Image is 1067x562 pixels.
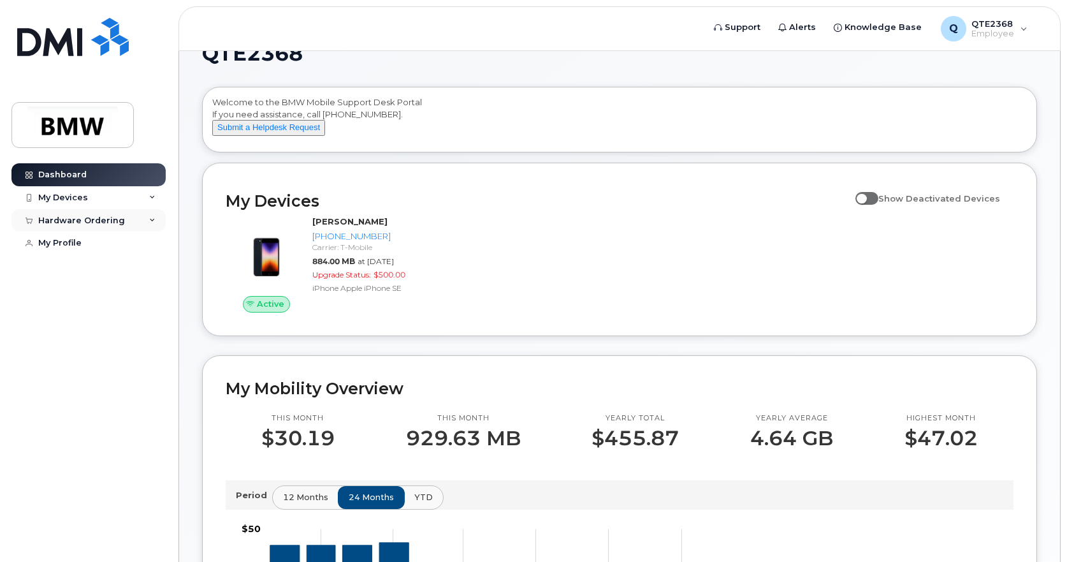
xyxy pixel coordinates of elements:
a: Support [705,15,769,40]
iframe: Messenger Launcher [1012,507,1057,552]
p: Yearly average [750,413,833,424]
div: [PHONE_NUMBER] [312,230,406,242]
p: $47.02 [904,427,978,450]
span: 12 months [283,491,328,503]
span: YTD [414,491,433,503]
p: $30.19 [261,427,335,450]
span: Knowledge Base [845,21,922,34]
p: This month [406,413,521,424]
p: This month [261,413,335,424]
span: at [DATE] [358,256,394,266]
span: 884.00 MB [312,256,355,266]
a: Knowledge Base [825,15,931,40]
span: Active [257,298,284,310]
p: $455.87 [592,427,679,450]
p: Highest month [904,413,978,424]
div: Carrier: T-Mobile [312,242,406,253]
span: Q [949,21,958,36]
p: Period [236,489,272,501]
div: Welcome to the BMW Mobile Support Desk Portal If you need assistance, call [PHONE_NUMBER]. [212,96,1027,147]
div: QTE2368 [932,16,1036,41]
strong: [PERSON_NAME] [312,216,388,226]
p: 4.64 GB [750,427,833,450]
a: Active[PERSON_NAME][PHONE_NUMBER]Carrier: T-Mobile884.00 MBat [DATE]Upgrade Status:$500.00iPhone ... [226,216,411,313]
span: Support [725,21,760,34]
span: Upgrade Status: [312,270,371,279]
h2: My Mobility Overview [226,379,1013,398]
p: Yearly total [592,413,679,424]
div: iPhone Apple iPhone SE [312,283,406,293]
a: Submit a Helpdesk Request [212,122,325,132]
img: image20231002-3703462-10zne2t.jpeg [236,222,297,283]
tspan: $50 [242,523,261,535]
span: Show Deactivated Devices [878,193,1000,203]
input: Show Deactivated Devices [855,186,866,196]
a: Alerts [769,15,825,40]
p: 929.63 MB [406,427,521,450]
span: Employee [971,29,1014,39]
span: QTE2368 [971,18,1014,29]
span: Alerts [789,21,816,34]
h2: My Devices [226,191,849,211]
span: $500.00 [374,270,405,279]
span: QTE2368 [202,44,303,63]
button: Submit a Helpdesk Request [212,120,325,136]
